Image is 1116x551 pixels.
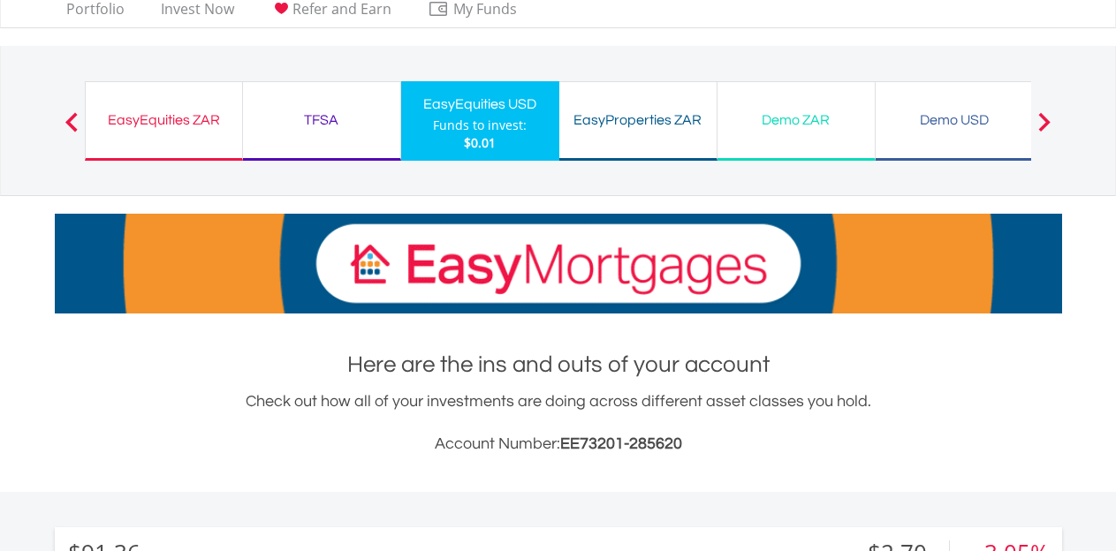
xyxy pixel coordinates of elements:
div: Demo ZAR [728,108,864,132]
span: EE73201-285620 [560,435,682,452]
div: Check out how all of your investments are doing across different asset classes you hold. [55,389,1062,457]
h1: Here are the ins and outs of your account [55,349,1062,381]
img: EasyMortage Promotion Banner [55,214,1062,313]
div: EasyEquities ZAR [96,108,232,132]
div: Demo USD [886,108,1022,132]
h3: Account Number: [55,432,1062,457]
span: $0.01 [464,134,496,151]
button: Previous [54,121,89,139]
div: TFSA [254,108,390,132]
div: Funds to invest: [433,117,527,134]
div: EasyProperties ZAR [570,108,706,132]
button: Next [1027,121,1062,139]
div: EasyEquities USD [412,92,549,117]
